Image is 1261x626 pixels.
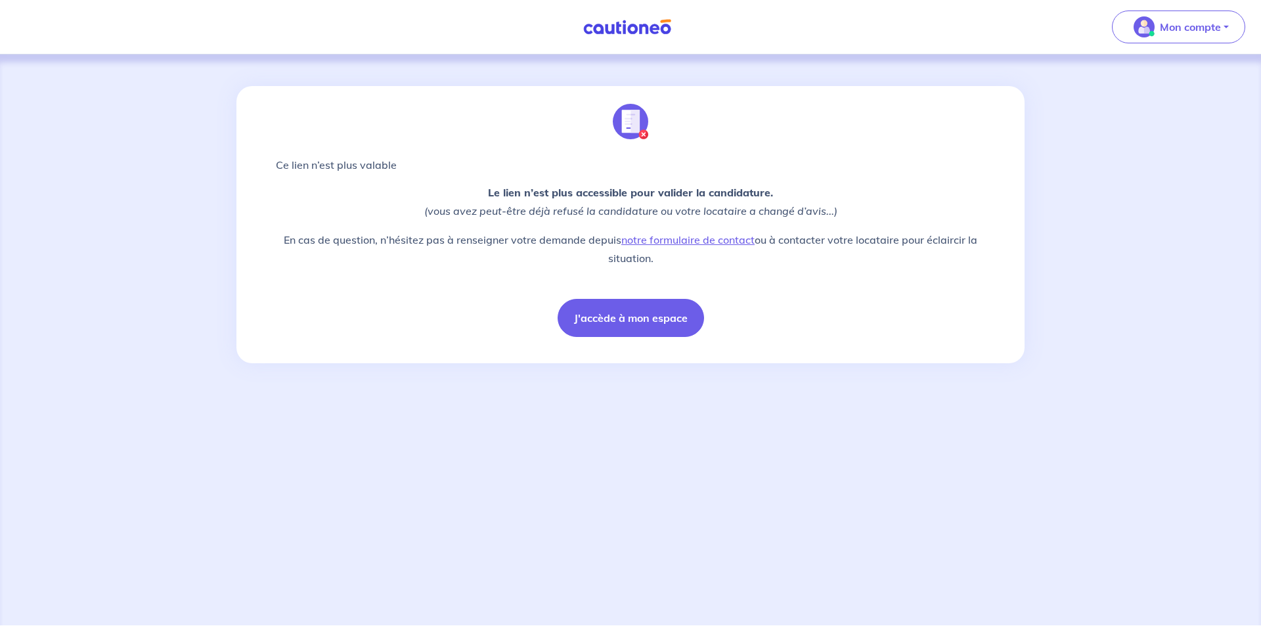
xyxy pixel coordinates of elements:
[1134,16,1155,37] img: illu_account_valid_menu.svg
[578,19,676,35] img: Cautioneo
[613,104,648,139] img: illu_annulation_contrat.svg
[621,233,755,246] a: notre formulaire de contact
[276,231,985,267] p: En cas de question, n’hésitez pas à renseigner votre demande depuis ou à contacter votre locatair...
[424,204,837,217] em: (vous avez peut-être déjà refusé la candidature ou votre locataire a changé d’avis...)
[488,186,773,199] strong: Le lien n’est plus accessible pour valider la candidature.
[558,299,704,337] button: J'accède à mon espace
[1160,19,1221,35] p: Mon compte
[276,157,985,173] p: Ce lien n’est plus valable
[1112,11,1245,43] button: illu_account_valid_menu.svgMon compte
